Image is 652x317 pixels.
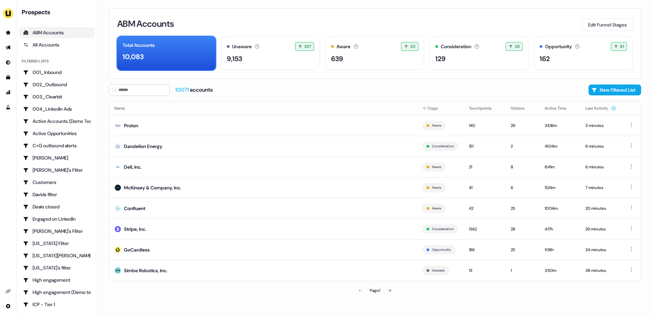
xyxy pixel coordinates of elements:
div: Engaged on LinkedIn [23,216,91,222]
div: 6 [511,184,534,191]
a: ABM Accounts [19,27,95,38]
a: Go to integrations [3,301,14,312]
div: 3:50m [545,267,575,274]
span: 29 [515,43,520,50]
h3: ABM Accounts [117,19,174,28]
div: 42 [469,205,500,212]
div: 10,083 [123,52,144,62]
a: Go to 002_Outbound [19,79,95,90]
a: Go to Charlotte's Filter [19,165,95,175]
a: Go to outbound experience [3,42,14,53]
a: Go to ICP - Tier 1 [19,299,95,310]
div: C+G outbound alerts [23,142,91,149]
button: Consideration [432,143,454,149]
div: 1 [511,267,534,274]
div: 29 minutes [585,226,616,232]
div: 9,153 [227,54,242,64]
div: Confluent [124,205,145,212]
a: Go to Active Opportunities [19,128,95,139]
div: Active Opportunities [23,130,91,137]
div: Aware [337,43,350,50]
span: 10071 [175,86,190,93]
span: 247 [304,43,311,50]
div: 7 minutes [585,184,616,191]
div: [US_STATE] Filter [23,240,91,247]
a: Go to Davids filter [19,189,95,200]
div: Davids filter [23,191,91,198]
button: Consideration [432,226,454,232]
button: Active Time [545,102,575,114]
a: Go to 001_Inbound [19,67,95,78]
a: Go to High engagement (Demo testing) [19,287,95,298]
span: 43 [410,43,415,50]
a: Go to integrations [3,286,14,297]
div: 13 [469,267,500,274]
a: Go to templates [3,72,14,83]
div: 25 [511,246,534,253]
div: 3 minutes [585,122,616,129]
div: 8 [511,164,534,170]
a: Go to Customers [19,177,95,188]
div: Customers [23,179,91,186]
div: 004_LinkedIn Ads [23,106,91,112]
div: 151 [469,143,500,150]
a: Go to Active Accounts (Demo Test) [19,116,95,127]
div: 186 [469,246,500,253]
span: 61 [620,43,624,50]
div: 162 [540,54,550,64]
div: 34 minutes [585,246,616,253]
a: Go to Geneviève's Filter [19,226,95,237]
div: GoCardless [124,246,150,253]
div: 38 minutes [585,267,616,274]
div: Page 1 [370,287,380,294]
div: 140 [469,122,500,129]
div: Unaware [232,43,252,50]
a: Go to prospects [3,27,14,38]
div: 28 [511,226,534,232]
div: 25 [511,205,534,212]
div: 1:08h [545,246,575,253]
div: High engagement (Demo testing) [23,289,91,296]
div: [PERSON_NAME]'s Filter [23,228,91,235]
button: Edit Funnel Stages [582,19,633,31]
div: 129 [435,54,446,64]
div: 6 minutes [585,164,616,170]
a: Go to C+G outbound alerts [19,140,95,151]
a: Go to 004_LinkedIn Ads [19,104,95,114]
a: Go to Georgia's filter [19,262,95,273]
div: accounts [175,86,213,94]
div: 29 [511,122,534,129]
a: Go to attribution [3,87,14,98]
div: 10:04m [545,205,575,212]
div: [US_STATE][PERSON_NAME] [23,252,91,259]
button: Opportunity [432,247,451,253]
div: Total Accounts [123,42,155,49]
div: ABM Accounts [23,29,91,36]
button: Aware [432,205,441,211]
div: 8:41m [545,164,575,170]
a: Go to High engagement [19,275,95,285]
a: Go to Engaged on LinkedIn [19,213,95,224]
a: Go to Deals closed [19,201,95,212]
button: Touchpoints [469,102,500,114]
div: Deals closed [23,203,91,210]
button: Visitors [511,102,533,114]
div: 2 [511,143,534,150]
div: Dandelion Energy [124,143,162,150]
div: 002_Outbound [23,81,91,88]
a: Go to Georgia Filter [19,238,95,249]
a: Go to Georgia Slack [19,250,95,261]
button: Last Activity [585,102,616,114]
div: ICP - Tier 1 [23,301,91,308]
div: [US_STATE]'s filter [23,264,91,271]
div: 41:04m [545,143,575,150]
div: Prospects [22,8,95,16]
button: Unaware [432,267,445,274]
div: 003_Clearbit [23,93,91,100]
div: Filtered lists [22,58,49,64]
a: Go to Charlotte Stone [19,152,95,163]
div: Active Accounts (Demo Test) [23,118,91,125]
div: 41 [469,184,500,191]
div: McKinsey & Company, Inc. [124,184,181,191]
div: Dell, Inc. [124,164,142,170]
